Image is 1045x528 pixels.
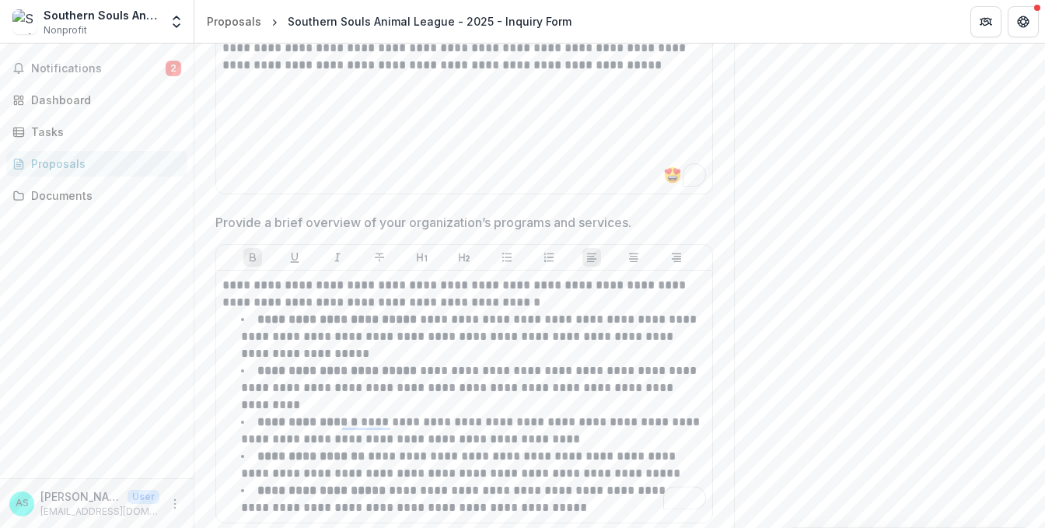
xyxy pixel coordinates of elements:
p: Provide a brief overview of your organization’s programs and services. [215,213,631,232]
button: Bullet List [498,248,516,267]
button: Strike [370,248,389,267]
button: Underline [285,248,304,267]
span: Nonprofit [44,23,87,37]
button: Heading 2 [455,248,474,267]
button: Align Right [667,248,686,267]
button: Italicize [328,248,347,267]
a: Proposals [201,10,267,33]
button: Heading 1 [413,248,432,267]
a: Dashboard [6,87,187,113]
a: Documents [6,183,187,208]
button: Bold [243,248,262,267]
span: Notifications [31,62,166,75]
a: Tasks [6,119,187,145]
button: Partners [970,6,1001,37]
button: Align Left [582,248,601,267]
div: Anna Shepard [16,498,29,509]
button: More [166,495,184,513]
a: Proposals [6,151,187,177]
nav: breadcrumb [201,10,578,33]
button: Ordered List [540,248,558,267]
div: Southern Souls Animal League [44,7,159,23]
div: To enrich screen reader interactions, please activate Accessibility in Grammarly extension settings [222,277,706,516]
button: Open entity switcher [166,6,187,37]
div: Tasks [31,124,175,140]
p: [EMAIL_ADDRESS][DOMAIN_NAME] [40,505,159,519]
div: Proposals [207,13,261,30]
div: Southern Souls Animal League - 2025 - Inquiry Form [288,13,571,30]
button: Notifications2 [6,56,187,81]
div: Dashboard [31,92,175,108]
img: Southern Souls Animal League [12,9,37,34]
p: [PERSON_NAME] [40,488,121,505]
p: User [128,490,159,504]
div: Proposals [31,156,175,172]
button: Align Center [624,248,643,267]
div: Documents [31,187,175,204]
button: Get Help [1008,6,1039,37]
span: 2 [166,61,181,76]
